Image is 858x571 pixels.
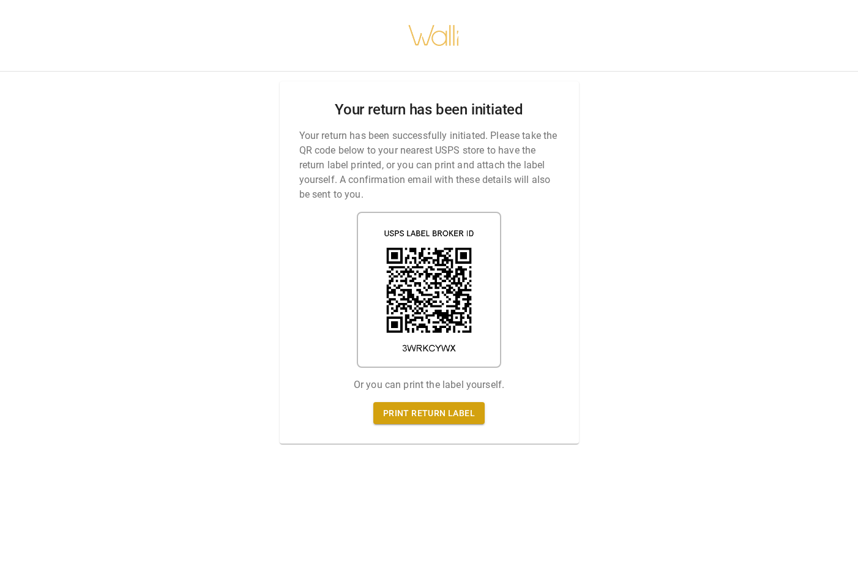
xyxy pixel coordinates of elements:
h2: Your return has been initiated [335,101,523,119]
p: Your return has been successfully initiated. Please take the QR code below to your nearest USPS s... [299,129,559,202]
img: walli-inc.myshopify.com [408,9,460,62]
a: Print return label [373,402,485,425]
img: shipping label qr code [357,212,501,368]
p: Or you can print the label yourself. [354,378,504,392]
